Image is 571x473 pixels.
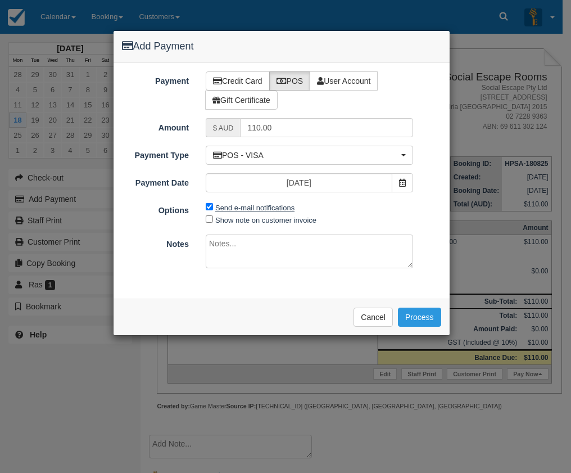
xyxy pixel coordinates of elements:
small: $ AUD [213,124,233,132]
label: POS [269,71,311,91]
label: Payment [114,71,198,87]
span: POS - VISA [213,150,398,161]
button: POS - VISA [206,146,413,165]
label: Notes [114,235,198,250]
label: Credit Card [206,71,270,91]
label: Amount [114,118,198,134]
label: User Account [310,71,378,91]
label: Options [114,201,198,217]
label: Payment Type [114,146,198,161]
button: Cancel [354,308,393,327]
label: Send e-mail notifications [215,204,294,212]
label: Payment Date [114,173,198,189]
input: Valid amount required. [240,118,413,137]
h4: Add Payment [122,39,441,54]
label: Show note on customer invoice [215,216,316,224]
button: Process [398,308,441,327]
label: Gift Certificate [205,91,278,110]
